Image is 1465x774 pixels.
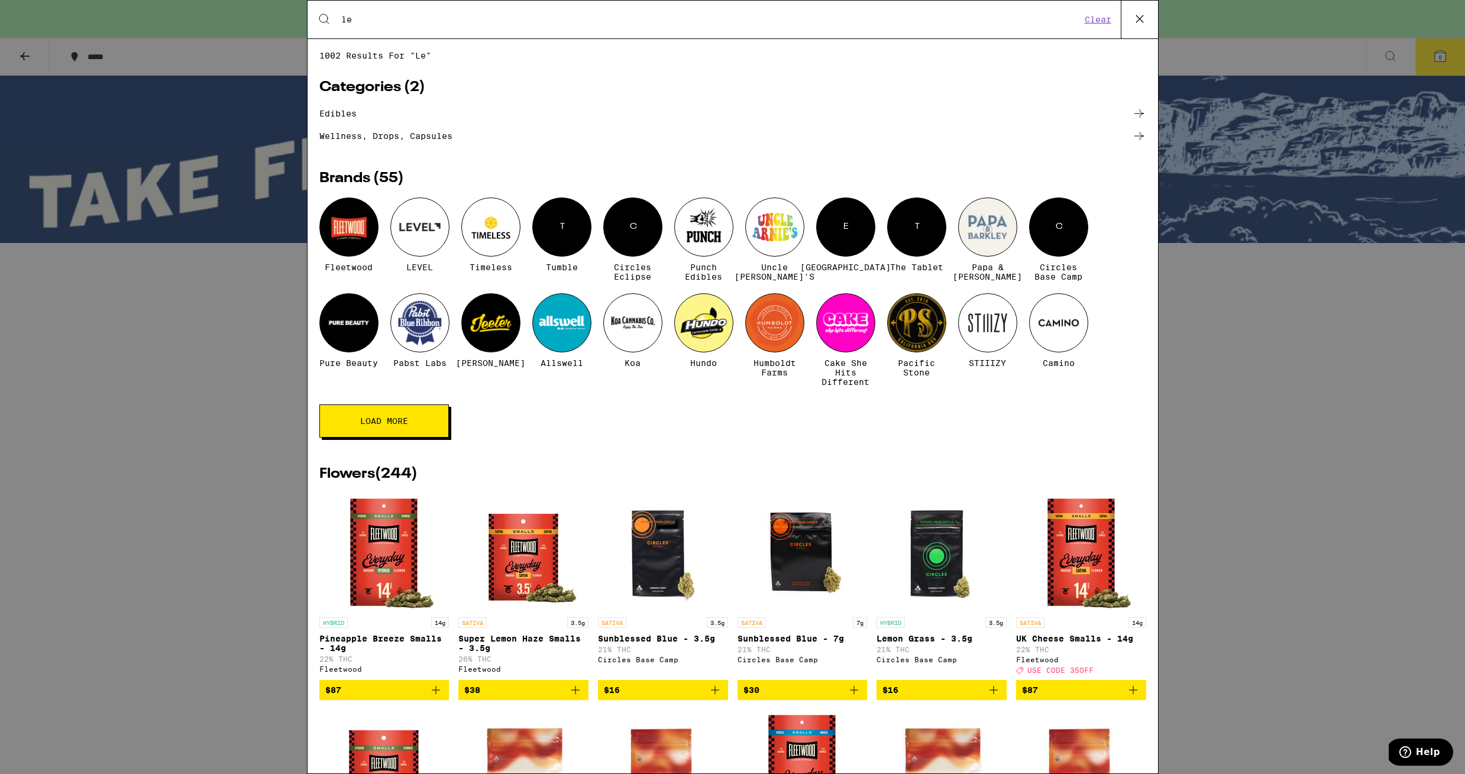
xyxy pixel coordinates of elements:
[1043,358,1075,368] span: Camino
[319,106,1146,121] a: edibles
[598,656,728,663] div: Circles Base Camp
[1016,634,1146,643] p: UK Cheese Smalls - 14g
[1081,14,1115,25] button: Clear
[319,617,348,628] p: HYBRID
[319,404,449,438] button: Load More
[598,493,728,680] a: Open page for Sunblessed Blue - 3.5g from Circles Base Camp
[953,263,1022,281] span: Papa & [PERSON_NAME]
[1016,617,1044,628] p: SATIVA
[458,665,588,673] div: Fleetwood
[464,685,480,695] span: $38
[1389,739,1453,768] iframe: Opens a widget where you can find more information
[690,358,717,368] span: Hundo
[603,263,662,281] span: Circles Eclipse
[877,617,905,628] p: HYBRID
[738,634,868,643] p: Sunblessed Blue - 7g
[604,493,722,611] img: Circles Base Camp - Sunblessed Blue - 3.5g
[969,358,1006,368] span: STIIIZY
[1029,197,1088,257] div: C
[567,617,588,628] p: 3.5g
[319,680,449,700] button: Add to bag
[1016,646,1146,653] p: 22% THC
[816,358,875,387] span: Cake She Hits Different
[319,80,1146,95] h2: Categories ( 2 )
[319,51,1146,60] span: 1002 results for "le"
[325,685,341,695] span: $87
[458,655,588,663] p: 26% THC
[985,617,1007,628] p: 3.5g
[464,493,583,611] img: Fleetwood - Super Lemon Haze Smalls - 3.5g
[707,617,728,628] p: 3.5g
[319,171,1146,186] h2: Brands ( 55 )
[598,617,626,628] p: SATIVA
[319,467,1146,481] h2: Flowers ( 244 )
[541,358,583,368] span: Allswell
[604,685,620,695] span: $16
[1016,656,1146,663] div: Fleetwood
[319,358,378,368] span: Pure Beauty
[738,493,868,680] a: Open page for Sunblessed Blue - 7g from Circles Base Camp
[458,634,588,653] p: Super Lemon Haze Smalls - 3.5g
[360,417,408,425] span: Load More
[458,680,588,700] button: Add to bag
[877,646,1007,653] p: 21% THC
[470,263,512,272] span: Timeless
[325,493,443,611] img: Fleetwood - Pineapple Breeze Smalls - 14g
[456,358,525,368] span: [PERSON_NAME]
[890,263,943,272] span: The Tablet
[1022,685,1038,695] span: $87
[738,646,868,653] p: 21% THC
[882,685,898,695] span: $16
[1016,493,1146,680] a: Open page for UK Cheese Smalls - 14g from Fleetwood
[816,197,875,257] div: E
[546,263,578,272] span: Tumble
[743,685,759,695] span: $30
[743,493,861,611] img: Circles Base Camp - Sunblessed Blue - 7g
[853,617,867,628] p: 7g
[598,634,728,643] p: Sunblessed Blue - 3.5g
[431,617,449,628] p: 14g
[603,197,662,257] div: C
[319,655,449,663] p: 22% THC
[319,665,449,673] div: Fleetwood
[598,680,728,700] button: Add to bag
[738,680,868,700] button: Add to bag
[800,263,891,272] span: [GEOGRAPHIC_DATA]
[319,129,1146,143] a: Wellness, drops, capsules
[319,493,449,680] a: Open page for Pineapple Breeze Smalls - 14g from Fleetwood
[458,617,487,628] p: SATIVA
[625,358,641,368] span: Koa
[406,263,433,272] span: LEVEL
[1016,680,1146,700] button: Add to bag
[738,617,766,628] p: SATIVA
[887,358,946,377] span: Pacific Stone
[1022,493,1140,611] img: Fleetwood - UK Cheese Smalls - 14g
[882,493,1001,611] img: Circles Base Camp - Lemon Grass - 3.5g
[393,358,447,368] span: Pabst Labs
[887,197,946,257] div: T
[341,14,1081,25] input: Search for products & categories
[877,680,1007,700] button: Add to bag
[1128,617,1146,628] p: 14g
[877,493,1007,680] a: Open page for Lemon Grass - 3.5g from Circles Base Camp
[738,656,868,663] div: Circles Base Camp
[745,358,804,377] span: Humboldt Farms
[598,646,728,653] p: 21% THC
[532,197,591,257] div: T
[877,656,1007,663] div: Circles Base Camp
[1027,666,1094,674] span: USE CODE 35OFF
[1029,263,1088,281] span: Circles Base Camp
[674,263,733,281] span: Punch Edibles
[877,634,1007,643] p: Lemon Grass - 3.5g
[319,634,449,653] p: Pineapple Breeze Smalls - 14g
[735,263,814,281] span: Uncle [PERSON_NAME]'s
[458,493,588,680] a: Open page for Super Lemon Haze Smalls - 3.5g from Fleetwood
[325,263,373,272] span: Fleetwood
